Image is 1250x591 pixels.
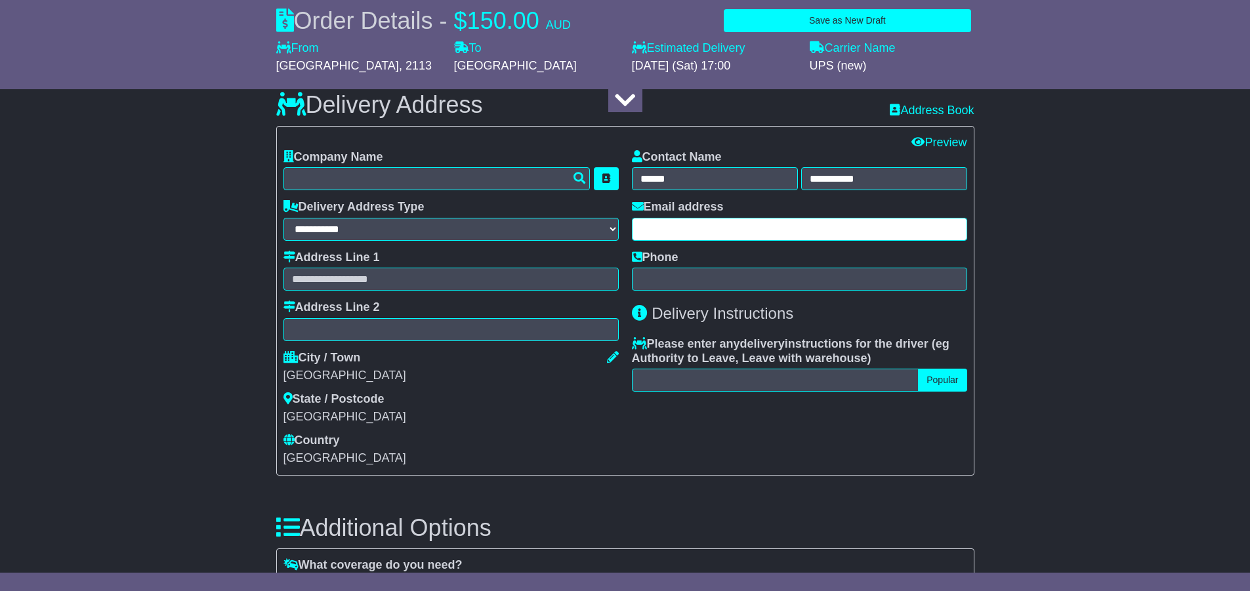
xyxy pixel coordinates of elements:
[918,369,967,392] button: Popular
[283,300,380,315] label: Address Line 2
[283,150,383,165] label: Company Name
[399,59,432,72] span: , 2113
[283,434,340,448] label: Country
[454,7,467,34] span: $
[454,59,577,72] span: [GEOGRAPHIC_DATA]
[283,200,425,214] label: Delivery Address Type
[467,7,539,34] span: 150.00
[810,41,896,56] label: Carrier Name
[632,337,949,365] span: eg Authority to Leave, Leave with warehouse
[276,92,483,118] h3: Delivery Address
[283,351,361,365] label: City / Town
[283,410,449,424] div: [GEOGRAPHIC_DATA]
[632,337,967,365] label: Please enter any instructions for the driver ( )
[632,200,724,214] label: Email address
[283,558,463,573] label: What coverage do you need?
[454,41,482,56] label: To
[632,41,797,56] label: Estimated Delivery
[283,251,380,265] label: Address Line 1
[724,9,970,32] button: Save as New Draft
[740,337,785,350] span: delivery
[911,136,967,149] a: Preview
[632,59,797,73] div: [DATE] (Sat) 17:00
[276,515,974,541] h3: Additional Options
[283,392,385,407] label: State / Postcode
[652,304,793,322] span: Delivery Instructions
[632,251,678,265] label: Phone
[810,59,974,73] div: UPS (new)
[546,18,571,31] span: AUD
[276,7,571,35] div: Order Details -
[890,104,974,117] a: Address Book
[276,59,399,72] span: [GEOGRAPHIC_DATA]
[632,150,722,165] label: Contact Name
[276,41,319,56] label: From
[283,451,406,464] span: [GEOGRAPHIC_DATA]
[283,369,619,383] div: [GEOGRAPHIC_DATA]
